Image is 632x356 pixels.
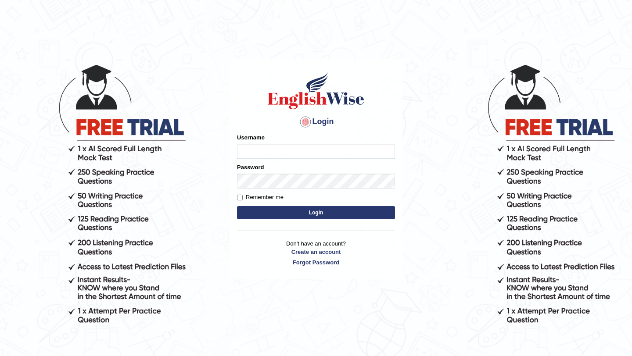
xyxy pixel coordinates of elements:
[237,115,395,129] h4: Login
[237,193,284,202] label: Remember me
[237,163,264,171] label: Password
[237,133,265,142] label: Username
[237,239,395,267] p: Don't have an account?
[237,206,395,219] button: Login
[237,258,395,267] a: Forgot Password
[237,248,395,256] a: Create an account
[266,71,366,110] img: Logo of English Wise sign in for intelligent practice with AI
[237,195,243,200] input: Remember me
